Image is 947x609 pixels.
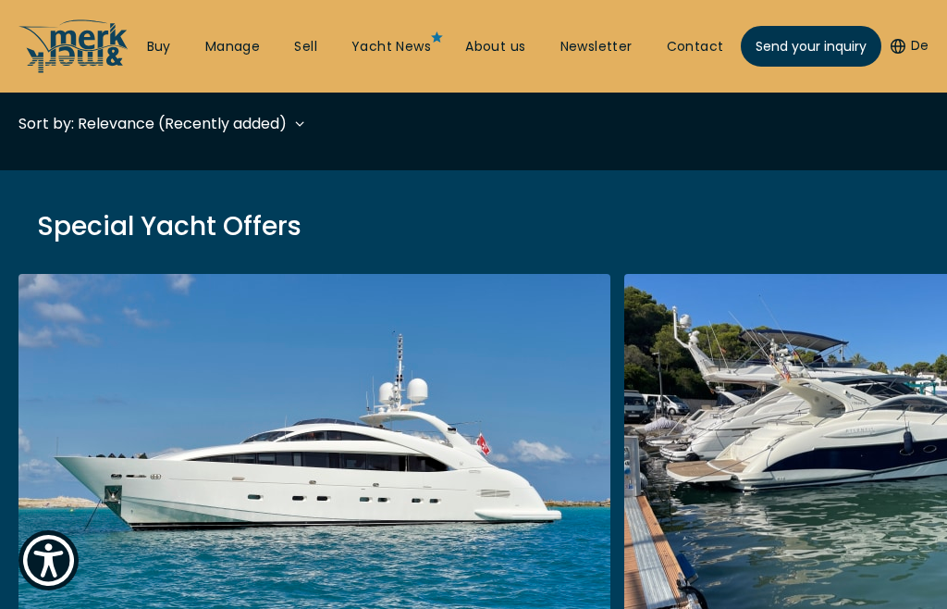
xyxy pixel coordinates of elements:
a: Manage [205,38,260,56]
span: Send your inquiry [756,37,867,56]
a: Send your inquiry [741,26,881,67]
a: Newsletter [560,38,633,56]
a: Buy [147,38,171,56]
div: Sort by: Relevance (Recently added) [18,112,287,135]
a: Sell [294,38,317,56]
a: About us [465,38,525,56]
button: De [891,37,929,56]
button: Show Accessibility Preferences [18,530,79,590]
a: Yacht News [351,38,431,56]
a: Contact [667,38,724,56]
